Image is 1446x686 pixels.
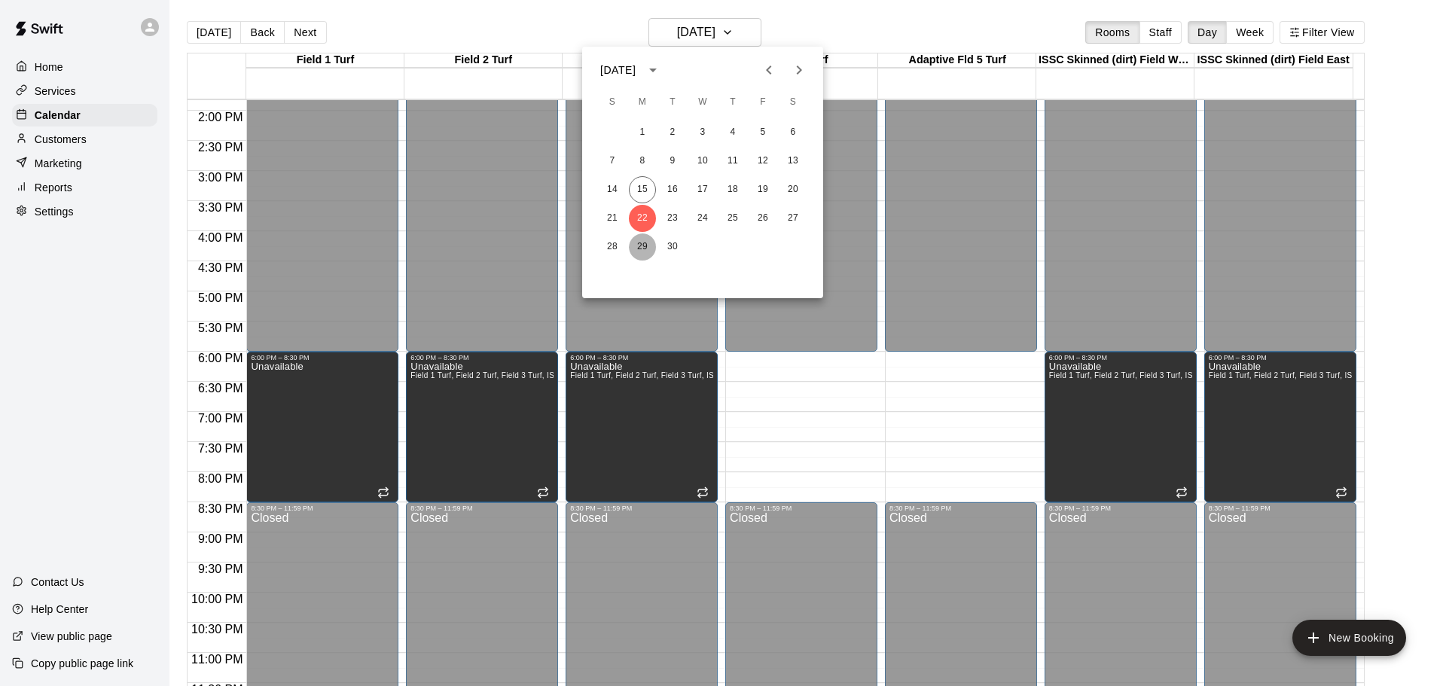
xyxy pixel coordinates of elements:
[689,87,716,117] span: Wednesday
[719,87,746,117] span: Thursday
[659,119,686,146] button: 2
[599,176,626,203] button: 14
[749,119,776,146] button: 5
[600,63,636,78] div: [DATE]
[749,148,776,175] button: 12
[659,87,686,117] span: Tuesday
[629,119,656,146] button: 1
[689,119,716,146] button: 3
[659,148,686,175] button: 9
[749,205,776,232] button: 26
[779,87,807,117] span: Saturday
[779,119,807,146] button: 6
[629,148,656,175] button: 8
[719,205,746,232] button: 25
[659,233,686,261] button: 30
[779,148,807,175] button: 13
[749,87,776,117] span: Friday
[599,87,626,117] span: Sunday
[754,55,784,85] button: Previous month
[599,148,626,175] button: 7
[629,205,656,232] button: 22
[779,176,807,203] button: 20
[779,205,807,232] button: 27
[689,148,716,175] button: 10
[719,148,746,175] button: 11
[784,55,814,85] button: Next month
[689,176,716,203] button: 17
[719,119,746,146] button: 4
[659,205,686,232] button: 23
[689,205,716,232] button: 24
[719,176,746,203] button: 18
[599,233,626,261] button: 28
[629,87,656,117] span: Monday
[629,233,656,261] button: 29
[749,176,776,203] button: 19
[599,205,626,232] button: 21
[659,176,686,203] button: 16
[629,176,656,203] button: 15
[640,57,666,83] button: calendar view is open, switch to year view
